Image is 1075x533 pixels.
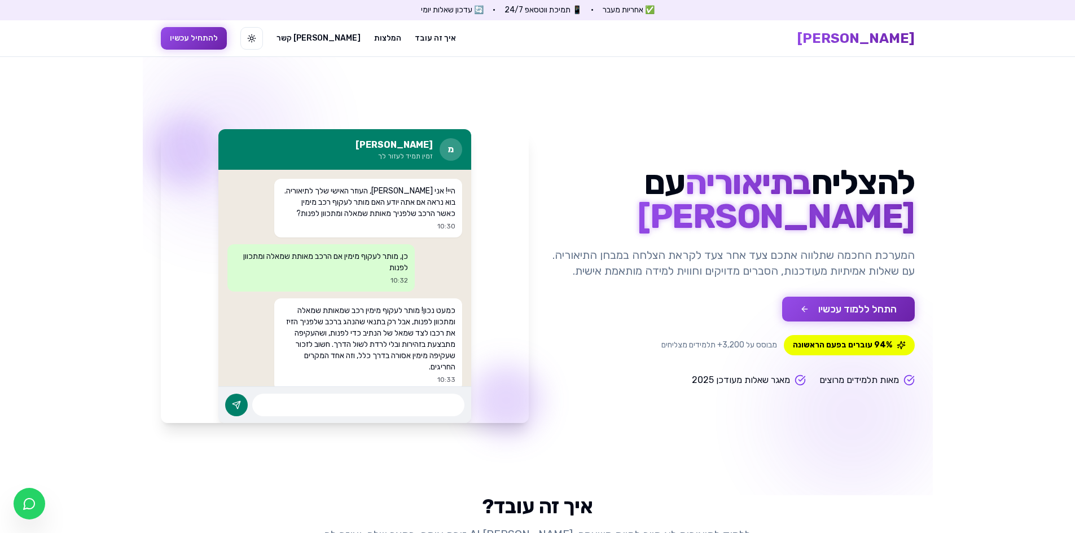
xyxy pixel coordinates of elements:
[547,166,915,234] h1: להצליח עם
[234,251,409,274] p: כן, מותר לעקוף מימין אם הרכב מאותת שמאלה ומתכוון לפנות
[692,373,790,387] span: מאגר שאלות מעודכן 2025
[819,373,899,387] span: מאות תלמידים מרוצים
[415,33,456,44] a: איך זה עובד
[661,340,777,351] span: מבוסס על 3,200+ תלמידים מצליחים
[504,5,582,16] span: 📱 תמיכת ווטסאפ 24/7
[356,138,433,152] h3: [PERSON_NAME]
[637,196,915,236] span: [PERSON_NAME]
[440,138,462,161] div: מ
[603,5,655,16] span: ✅ אחריות מעבר
[356,152,433,161] p: זמין תמיד לעזור לך
[161,27,227,50] button: להתחיל עכשיו
[281,305,455,373] p: כמעט נכון! מותר לעקוף מימין רכב שמאותת שמאלה ומתכוון לפנות, אבל רק בתנאי שהנהג ברכב שלפניך הזיז א...
[685,162,811,202] span: בתיאוריה
[281,186,455,219] p: היי! אני [PERSON_NAME], העוזר האישי שלך לתיאוריה. בוא נראה אם אתה יודע האם מותר לעקוף רכב מימין כ...
[161,495,915,518] h2: איך זה עובד?
[784,335,915,355] span: 94% עוברים בפעם הראשונה
[421,5,484,16] span: 🔄 עדכון שאלות יומי
[547,247,915,279] p: המערכת החכמה שתלווה אתכם צעד אחר צעד לקראת הצלחה במבחן התיאוריה. עם שאלות אמיתיות מעודכנות, הסברי...
[374,33,401,44] a: המלצות
[281,375,455,384] p: 10:33
[782,297,915,321] button: התחל ללמוד עכשיו
[493,5,495,16] span: •
[234,276,409,285] p: 10:32
[281,222,455,231] p: 10:30
[591,5,594,16] span: •
[14,488,45,519] a: צ'אט בוואטסאפ
[797,29,915,47] a: [PERSON_NAME]
[277,33,361,44] a: [PERSON_NAME] קשר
